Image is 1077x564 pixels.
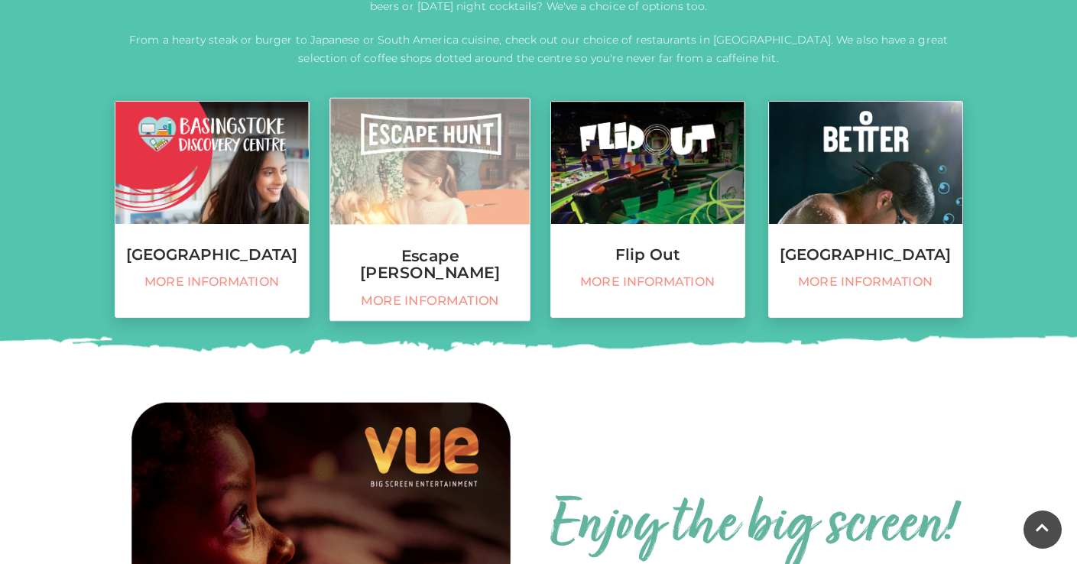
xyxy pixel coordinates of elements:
p: From a hearty steak or burger to Japanese or South America cuisine, check out our choice of resta... [115,31,963,67]
span: More information [559,274,737,290]
h3: [GEOGRAPHIC_DATA] [115,247,309,263]
span: More information [123,274,301,290]
h2: Enjoy the big screen! [550,490,956,563]
h3: [GEOGRAPHIC_DATA] [769,247,962,263]
img: Escape Hunt, Festival Place, Basingstoke [330,99,530,225]
span: More information [777,274,955,290]
span: More information [338,293,521,309]
h3: Flip Out [551,247,744,263]
h3: Escape [PERSON_NAME] [330,248,530,280]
